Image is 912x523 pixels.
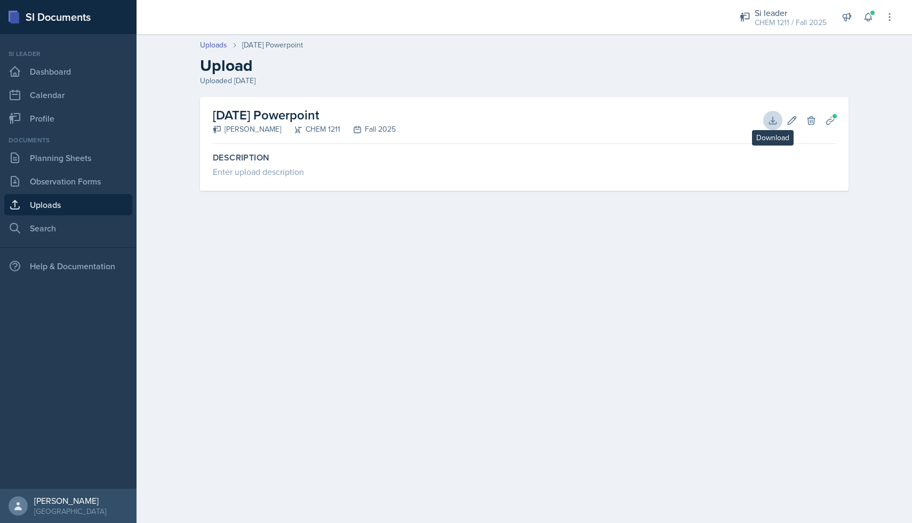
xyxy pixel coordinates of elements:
div: [DATE] Powerpoint [242,39,303,51]
div: Enter upload description [213,165,836,178]
button: Download [763,111,782,130]
a: Uploads [4,194,132,215]
div: [GEOGRAPHIC_DATA] [34,506,106,517]
a: Profile [4,108,132,129]
div: Documents [4,135,132,145]
a: Dashboard [4,61,132,82]
div: Si leader [4,49,132,59]
div: [PERSON_NAME] [34,495,106,506]
div: [PERSON_NAME] [213,124,281,135]
a: Planning Sheets [4,147,132,168]
a: Calendar [4,84,132,106]
h2: Upload [200,56,849,75]
a: Observation Forms [4,171,132,192]
div: Si leader [755,6,827,19]
a: Uploads [200,39,227,51]
a: Search [4,218,132,239]
div: Help & Documentation [4,255,132,277]
div: Fall 2025 [340,124,396,135]
div: CHEM 1211 / Fall 2025 [755,17,827,28]
div: Uploaded [DATE] [200,75,849,86]
h2: [DATE] Powerpoint [213,106,396,125]
div: CHEM 1211 [281,124,340,135]
label: Description [213,152,836,163]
